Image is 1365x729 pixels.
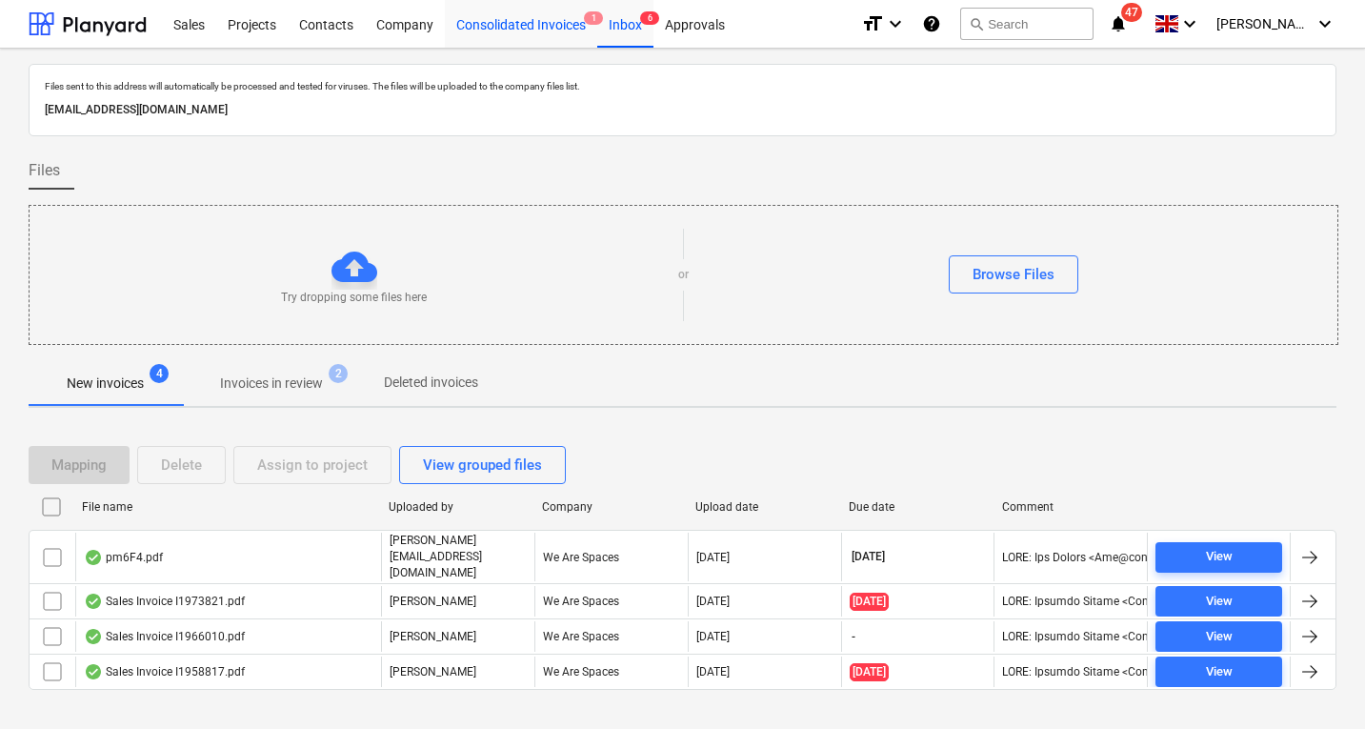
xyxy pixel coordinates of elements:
[84,594,103,609] div: OCR finished
[84,629,103,644] div: OCR finished
[389,500,527,514] div: Uploaded by
[84,594,245,609] div: Sales Invoice I1973821.pdf
[584,11,603,25] span: 1
[1206,546,1233,568] div: View
[390,594,476,610] p: [PERSON_NAME]
[678,267,689,283] p: or
[849,500,987,514] div: Due date
[534,533,688,581] div: We Are Spaces
[1002,500,1140,514] div: Comment
[1155,542,1282,573] button: View
[150,364,169,383] span: 4
[1155,657,1282,687] button: View
[534,657,688,687] div: We Are Spaces
[1109,12,1128,35] i: notifications
[949,255,1078,294] button: Browse Files
[329,364,348,383] span: 2
[534,586,688,617] div: We Are Spaces
[884,12,907,35] i: keyboard_arrow_down
[850,593,889,611] span: [DATE]
[384,373,478,393] p: Deleted invoices
[960,8,1094,40] button: Search
[399,446,566,484] button: View grouped files
[390,664,476,680] p: [PERSON_NAME]
[1155,586,1282,617] button: View
[1206,661,1233,683] div: View
[84,664,103,679] div: OCR finished
[534,621,688,652] div: We Are Spaces
[45,100,1320,120] p: [EMAIL_ADDRESS][DOMAIN_NAME]
[1178,12,1201,35] i: keyboard_arrow_down
[542,500,680,514] div: Company
[390,629,476,645] p: [PERSON_NAME]
[220,374,323,394] p: Invoices in review
[67,374,144,394] p: New invoices
[973,262,1054,287] div: Browse Files
[84,550,163,565] div: pm6F4.pdf
[1206,626,1233,648] div: View
[640,11,659,25] span: 6
[850,663,889,681] span: [DATE]
[850,629,857,645] span: -
[1216,16,1312,31] span: [PERSON_NAME]
[969,16,984,31] span: search
[1270,638,1365,729] iframe: Chat Widget
[423,453,542,477] div: View grouped files
[922,12,941,35] i: Knowledge base
[82,500,373,514] div: File name
[861,12,884,35] i: format_size
[1155,621,1282,652] button: View
[84,550,103,565] div: OCR finished
[695,500,833,514] div: Upload date
[45,80,1320,92] p: Files sent to this address will automatically be processed and tested for viruses. The files will...
[696,595,730,608] div: [DATE]
[1121,3,1142,22] span: 47
[696,551,730,564] div: [DATE]
[390,533,527,581] p: [PERSON_NAME][EMAIL_ADDRESS][DOMAIN_NAME]
[1314,12,1336,35] i: keyboard_arrow_down
[84,664,245,679] div: Sales Invoice I1958817.pdf
[281,290,427,306] p: Try dropping some files here
[696,665,730,678] div: [DATE]
[84,629,245,644] div: Sales Invoice I1966010.pdf
[29,205,1338,345] div: Try dropping some files hereorBrowse Files
[29,159,60,182] span: Files
[1206,591,1233,613] div: View
[850,549,887,565] span: [DATE]
[696,630,730,643] div: [DATE]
